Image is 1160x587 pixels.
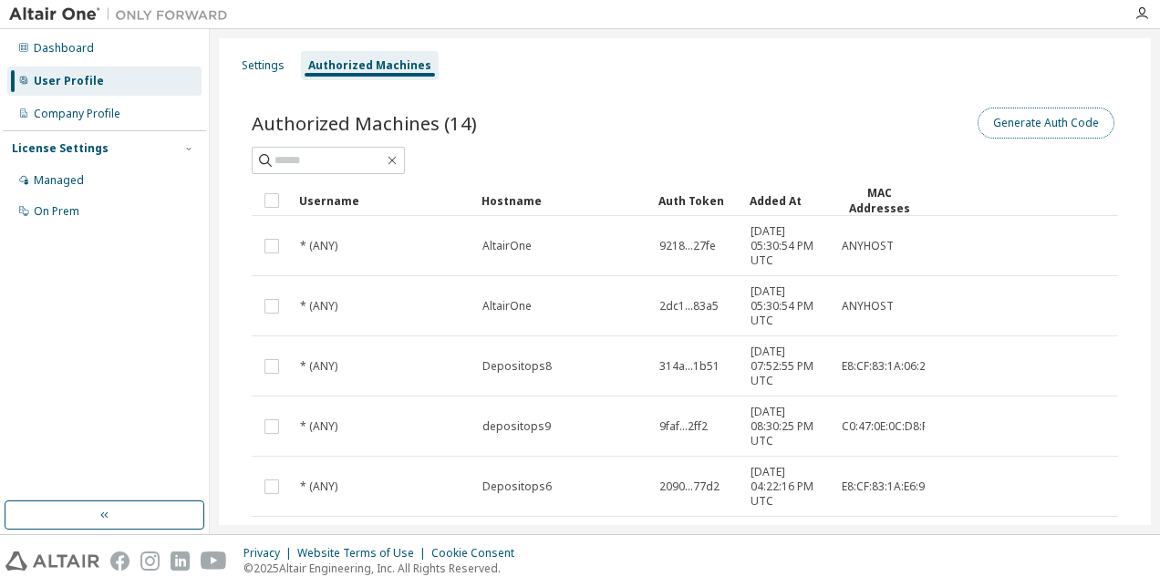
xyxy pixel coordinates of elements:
img: instagram.svg [140,551,160,571]
span: AltairOne [482,239,532,253]
img: youtube.svg [201,551,227,571]
span: depositops9 [482,419,551,434]
span: 9218...27fe [659,239,716,253]
span: Depositops8 [482,359,552,374]
span: ANYHOST [842,239,894,253]
span: * (ANY) [300,299,337,314]
div: On Prem [34,204,79,219]
div: Managed [34,173,84,188]
div: Added At [750,186,826,215]
span: Depositops6 [482,479,552,494]
span: AltairOne [482,299,532,314]
img: facebook.svg [110,551,129,571]
span: * (ANY) [300,419,337,434]
div: Company Profile [34,107,120,121]
span: 2090...77d2 [659,479,720,494]
span: 9faf...2ff2 [659,419,708,434]
button: Generate Auth Code [978,108,1114,139]
img: Altair One [9,5,237,24]
span: * (ANY) [300,239,337,253]
span: [DATE] 04:22:16 PM UTC [751,465,825,509]
span: [DATE] 05:30:54 PM UTC [751,284,825,328]
span: E8:CF:83:1A:E6:95 [842,479,931,494]
span: [DATE] 08:30:25 PM UTC [751,405,825,448]
span: E8:CF:83:1A:06:2C [842,359,933,374]
span: * (ANY) [300,359,337,374]
div: Dashboard [34,41,94,56]
p: © 2025 Altair Engineering, Inc. All Rights Reserved. [243,561,525,576]
div: Privacy [243,546,297,561]
div: Hostname [482,186,644,215]
img: linkedin.svg [171,551,190,571]
div: Auth Token [658,186,735,215]
span: Authorized Machines (14) [252,110,477,136]
div: Authorized Machines [308,58,431,73]
span: 314a...1b51 [659,359,720,374]
span: [DATE] 07:52:55 PM UTC [751,345,825,388]
div: License Settings [12,141,109,156]
div: MAC Addresses [841,185,917,216]
div: Website Terms of Use [297,546,431,561]
div: Cookie Consent [431,546,525,561]
div: Settings [242,58,285,73]
div: User Profile [34,74,104,88]
span: [DATE] 05:30:54 PM UTC [751,224,825,268]
span: ANYHOST [842,299,894,314]
span: C0:47:0E:0C:D8:FB [842,419,935,434]
span: 2dc1...83a5 [659,299,719,314]
img: altair_logo.svg [5,551,99,571]
span: * (ANY) [300,479,337,494]
div: Username [299,186,467,215]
